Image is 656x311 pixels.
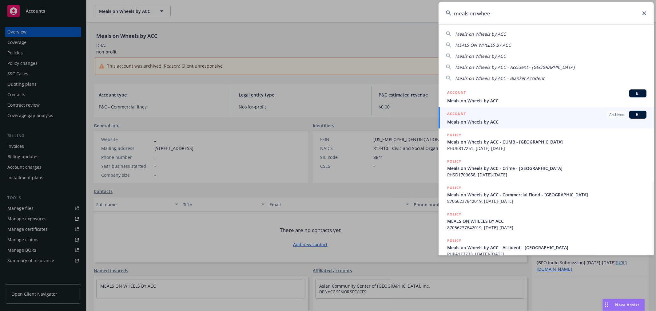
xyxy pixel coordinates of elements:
span: Meals on Wheels by ACC [447,97,646,104]
h5: ACCOUNT [447,89,466,97]
span: BI [632,112,644,117]
a: POLICYMeals on Wheels by ACC - Commercial Flood - [GEOGRAPHIC_DATA]87056237642019, [DATE]-[DATE] [439,181,654,208]
a: ACCOUNTArchivedBIMeals on Wheels by ACC [439,107,654,128]
a: POLICYMeals on Wheels by ACC - Accident - [GEOGRAPHIC_DATA]PHPA113733, [DATE]-[DATE] [439,234,654,261]
span: Meals on Wheels by ACC [455,53,506,59]
span: PHSD1709658, [DATE]-[DATE] [447,171,646,178]
h5: POLICY [447,238,461,244]
span: MEALS ON WHEELS BY ACC [455,42,511,48]
h5: POLICY [447,158,461,164]
span: BI [632,91,644,96]
span: 87056237642019, [DATE]-[DATE] [447,198,646,204]
a: ACCOUNTBIMeals on Wheels by ACC [439,86,654,107]
h5: POLICY [447,185,461,191]
span: PHUB817251, [DATE]-[DATE] [447,145,646,152]
input: Search... [439,2,654,24]
span: Meals on Wheels by ACC - Crime - [GEOGRAPHIC_DATA] [447,165,646,171]
span: 87056237642019, [DATE]-[DATE] [447,224,646,231]
span: Meals on Wheels by ACC [455,31,506,37]
span: Nova Assist [615,302,640,307]
span: Meals on Wheels by ACC - Blanket Accident [455,75,544,81]
span: Meals on Wheels by ACC - Accident - [GEOGRAPHIC_DATA] [455,64,575,70]
span: MEALS ON WHEELS BY ACC [447,218,646,224]
h5: ACCOUNT [447,111,466,118]
span: Meals on Wheels by ACC - Commercial Flood - [GEOGRAPHIC_DATA] [447,191,646,198]
span: Meals on Wheels by ACC - CUMB - [GEOGRAPHIC_DATA] [447,139,646,145]
h5: POLICY [447,211,461,217]
div: Drag to move [603,299,610,311]
span: Archived [609,112,624,117]
span: Meals on Wheels by ACC - Accident - [GEOGRAPHIC_DATA] [447,244,646,251]
button: Nova Assist [602,299,645,311]
h5: POLICY [447,132,461,138]
a: POLICYMEALS ON WHEELS BY ACC87056237642019, [DATE]-[DATE] [439,208,654,234]
a: POLICYMeals on Wheels by ACC - CUMB - [GEOGRAPHIC_DATA]PHUB817251, [DATE]-[DATE] [439,128,654,155]
span: Meals on Wheels by ACC [447,119,646,125]
a: POLICYMeals on Wheels by ACC - Crime - [GEOGRAPHIC_DATA]PHSD1709658, [DATE]-[DATE] [439,155,654,181]
span: PHPA113733, [DATE]-[DATE] [447,251,646,257]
